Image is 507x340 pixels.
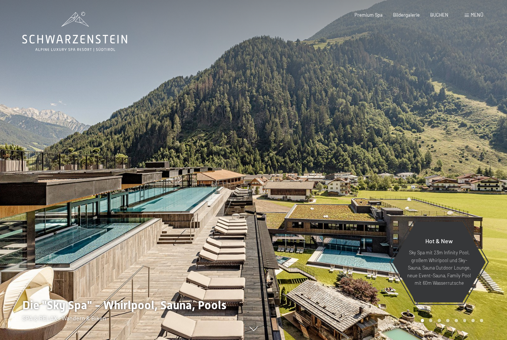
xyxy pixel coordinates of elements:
[446,319,449,322] div: Carousel Page 4
[463,319,467,322] div: Carousel Page 6
[392,221,486,303] a: Hot & New Sky Spa mit 23m Infinity Pool, großem Whirlpool und Sky-Sauna, Sauna Outdoor Lounge, ne...
[421,319,424,322] div: Carousel Page 1 (Current Slide)
[418,319,483,322] div: Carousel Pagination
[471,12,483,18] span: Menü
[354,12,383,18] a: Premium Spa
[480,319,483,322] div: Carousel Page 8
[455,319,458,322] div: Carousel Page 5
[407,249,471,287] p: Sky Spa mit 23m Infinity Pool, großem Whirlpool und Sky-Sauna, Sauna Outdoor Lounge, neue Event-S...
[471,319,475,322] div: Carousel Page 7
[425,237,453,244] span: Hot & New
[430,12,448,18] a: BUCHEN
[429,319,432,322] div: Carousel Page 2
[393,12,420,18] a: Bildergalerie
[438,319,441,322] div: Carousel Page 3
